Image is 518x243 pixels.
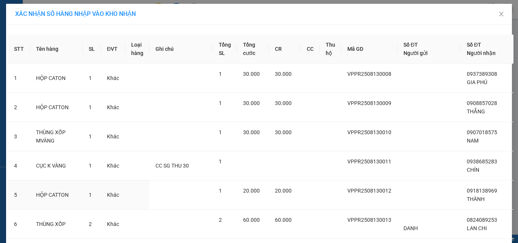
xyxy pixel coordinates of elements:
span: Số ĐT [403,42,418,48]
span: VPPR2508130010 [347,129,391,135]
span: 1 [219,71,222,77]
span: 1 [89,104,92,110]
span: 1 [219,158,222,165]
td: THÙNG XỐP [30,210,83,239]
span: CHÍN [467,167,479,173]
span: 1 [219,129,222,135]
span: VPPR2508130009 [347,100,391,106]
span: NAM [467,138,479,144]
td: HỘP CATTON [30,180,83,210]
span: Người nhận [467,50,496,56]
span: VPPR2508130013 [347,217,391,223]
th: Mã GD [341,34,397,64]
th: CC [301,34,320,64]
th: Tên hàng [30,34,83,64]
div: VP [PERSON_NAME] [72,6,133,25]
span: 20.000 [243,188,260,194]
span: 0908857028 [467,100,497,106]
span: 1 [89,75,92,81]
span: GIA PHÚ [467,79,487,85]
div: HẢI DƯƠNG HỌC [72,25,133,43]
div: KHANG [6,24,67,33]
span: 2 [89,221,92,227]
div: 0343008787 [72,43,133,53]
div: 0902566866 [6,33,67,43]
span: 60.000 [243,217,260,223]
span: 30.000 [243,129,260,135]
span: VPPR2508130008 [347,71,391,77]
span: 0938685283 [467,158,497,165]
th: Ghi chú [149,34,213,64]
span: 0937389308 [467,71,497,77]
td: THÙNG XỐP MVÀNG [30,122,83,151]
span: LAN CHI [467,225,487,231]
span: 0918138969 [467,188,497,194]
span: CC SG THU 30 [155,163,189,169]
td: 2 [8,93,30,122]
span: close [498,11,504,17]
span: VPPR2508130011 [347,158,391,165]
span: 30.000 [243,71,260,77]
span: 0907018575 [467,129,497,135]
div: [PERSON_NAME] [6,6,67,24]
span: 1 [89,163,92,169]
span: 30.000 [243,100,260,106]
span: Gửi: [6,6,18,14]
span: 30.000 [275,71,292,77]
th: CR [269,34,301,64]
th: Tổng cước [237,34,269,64]
span: 2 [219,217,222,223]
span: 0824089253 [467,217,497,223]
th: STT [8,34,30,64]
span: Số ĐT [467,42,481,48]
span: THẮNG [467,108,485,114]
span: 20.000 [275,188,292,194]
span: Nhận: [72,7,91,15]
button: Close [491,4,512,25]
span: 30.000 [275,129,292,135]
td: 4 [8,151,30,180]
th: Loại hàng [125,34,149,64]
td: Khác [101,64,125,93]
span: DANH [403,225,418,231]
th: Thu hộ [320,34,341,64]
span: 1 [89,133,92,140]
td: Khác [101,210,125,239]
td: Khác [101,151,125,180]
td: CỤC K VÀNG [30,151,83,180]
td: Khác [101,122,125,151]
td: 1 [8,64,30,93]
span: VPPR2508130012 [347,188,391,194]
th: SL [83,34,101,64]
th: Tổng SL [213,34,237,64]
td: HỘP CATON [30,64,83,93]
td: Khác [101,180,125,210]
td: 6 [8,210,30,239]
td: HỘP CATTON [30,93,83,122]
span: 1 [219,100,222,106]
span: 1 [219,188,222,194]
span: THÀNH [467,196,485,202]
span: 1 [89,192,92,198]
span: 60.000 [275,217,292,223]
span: 30.000 [275,100,292,106]
td: 3 [8,122,30,151]
span: Người gửi [403,50,428,56]
th: ĐVT [101,34,125,64]
span: XÁC NHẬN SỐ HÀNG NHẬP VÀO KHO NHẬN [15,10,136,17]
td: Khác [101,93,125,122]
td: 5 [8,180,30,210]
